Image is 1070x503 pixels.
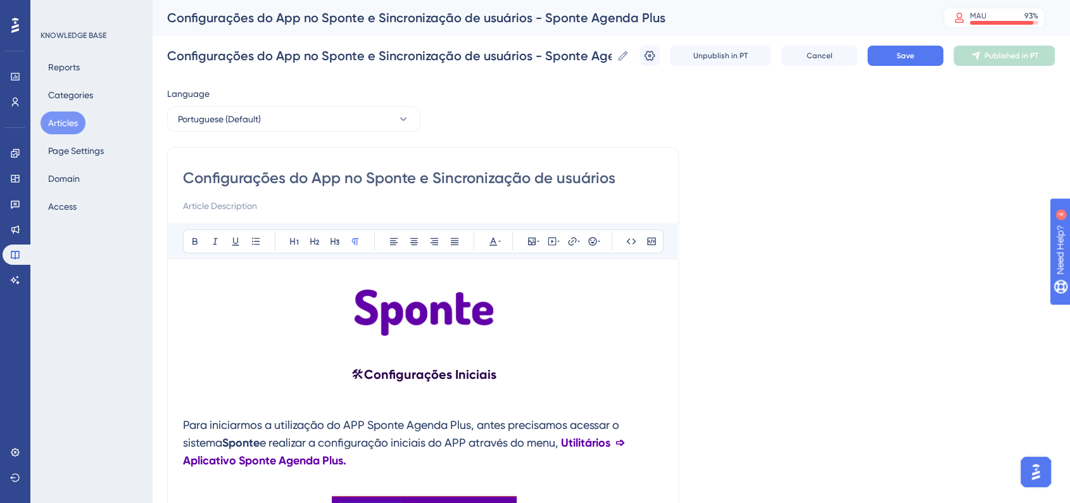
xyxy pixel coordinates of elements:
span: 🛠 [351,367,364,382]
button: Portuguese (Default) [167,106,420,132]
iframe: UserGuiding AI Assistant Launcher [1017,453,1055,491]
span: Save [897,51,914,61]
input: Article Description [183,198,663,213]
strong: Utilitários ➩ Aplicativo Sponte Agenda Plus. [183,436,627,468]
button: Unpublish in PT [670,46,771,66]
div: Configurações do App no Sponte e Sincronização de usuários - Sponte Agenda Plus [167,9,912,27]
button: Cancel [781,46,857,66]
span: Unpublish in PT [693,51,748,61]
button: Domain [41,167,87,190]
button: Save [867,46,943,66]
span: e realizar a configuração iniciais do APP através do menu, [260,436,558,449]
span: Language [167,86,210,101]
strong: Configurações Iniciais [364,367,496,382]
input: Article Name [167,47,612,65]
button: Access [41,195,84,218]
span: Need Help? [30,3,79,18]
span: Published in PT [985,51,1038,61]
div: KNOWLEDGE BASE [41,30,106,41]
button: Reports [41,56,87,79]
strong: Sponte [222,436,260,450]
button: Articles [41,111,85,134]
button: Published in PT [954,46,1055,66]
span: Para iniciarmos a utilização do APP Sponte Agenda Plus, antes precisamos acessar o sistema [183,418,622,449]
button: Page Settings [41,139,111,162]
div: 4 [88,6,92,16]
div: MAU [970,11,986,21]
div: 93 % [1024,11,1038,21]
span: Portuguese (Default) [178,111,261,127]
button: Categories [41,84,101,106]
input: Article Title [183,168,663,188]
span: Cancel [807,51,833,61]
